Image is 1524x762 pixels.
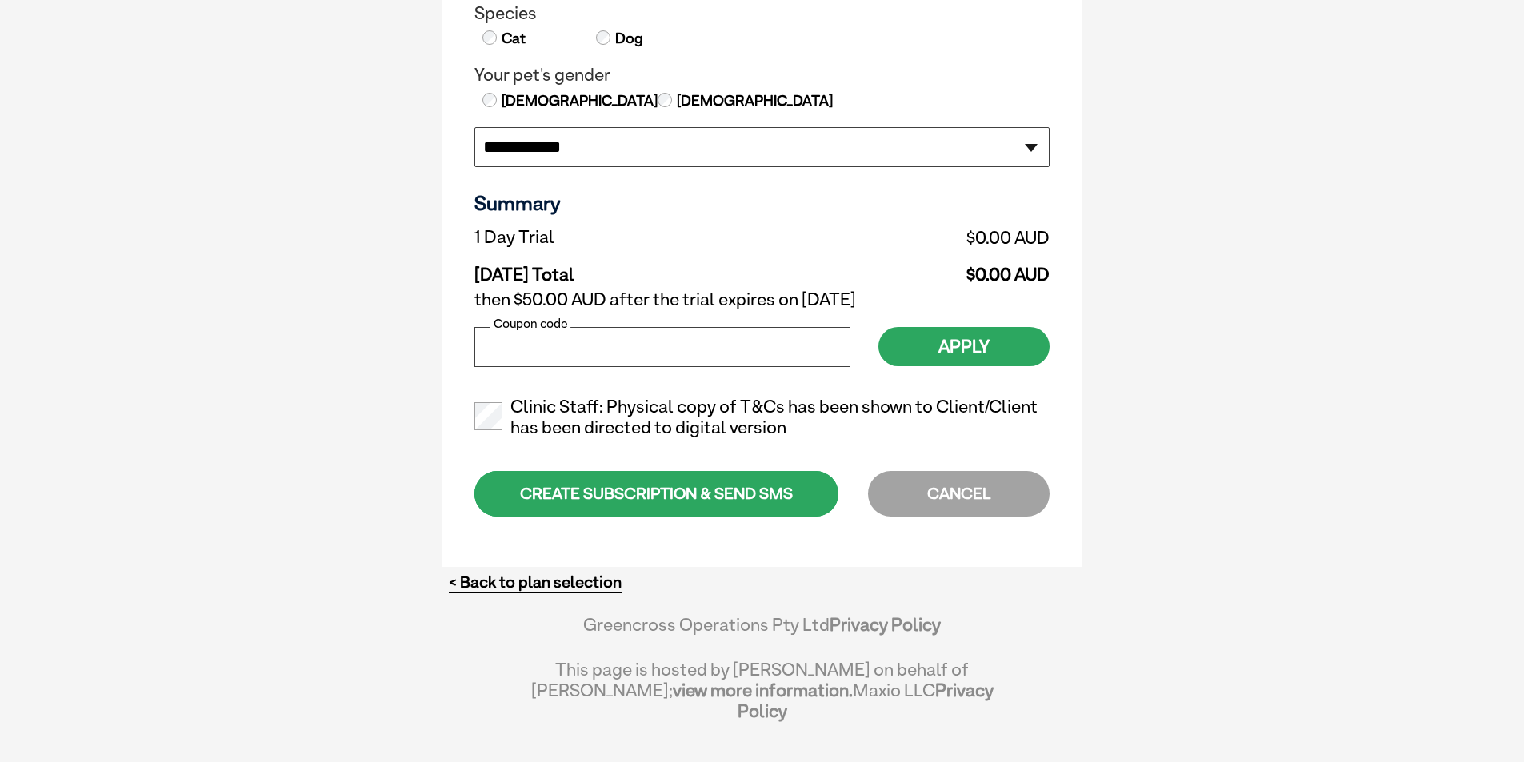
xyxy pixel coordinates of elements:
td: then $50.00 AUD after the trial expires on [DATE] [474,285,1050,314]
label: Coupon code [490,317,570,331]
div: Greencross Operations Pty Ltd [530,614,994,651]
label: Clinic Staff: Physical copy of T&Cs has been shown to Client/Client has been directed to digital ... [474,397,1050,438]
a: < Back to plan selection [449,572,622,592]
a: view more information. [673,680,853,700]
input: Clinic Staff: Physical copy of T&Cs has been shown to Client/Client has been directed to digital ... [474,402,502,430]
h3: Summary [474,191,1050,215]
td: $0.00 AUD [787,223,1050,252]
td: $0.00 AUD [787,252,1050,285]
div: CREATE SUBSCRIPTION & SEND SMS [474,471,838,517]
button: Apply [878,327,1050,366]
div: This page is hosted by [PERSON_NAME] on behalf of [PERSON_NAME]; Maxio LLC [530,651,994,721]
a: Privacy Policy [830,614,941,635]
div: CANCEL [868,471,1050,517]
td: [DATE] Total [474,252,787,285]
a: Privacy Policy [738,680,994,721]
legend: Species [474,3,1050,24]
legend: Your pet's gender [474,65,1050,86]
td: 1 Day Trial [474,223,787,252]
